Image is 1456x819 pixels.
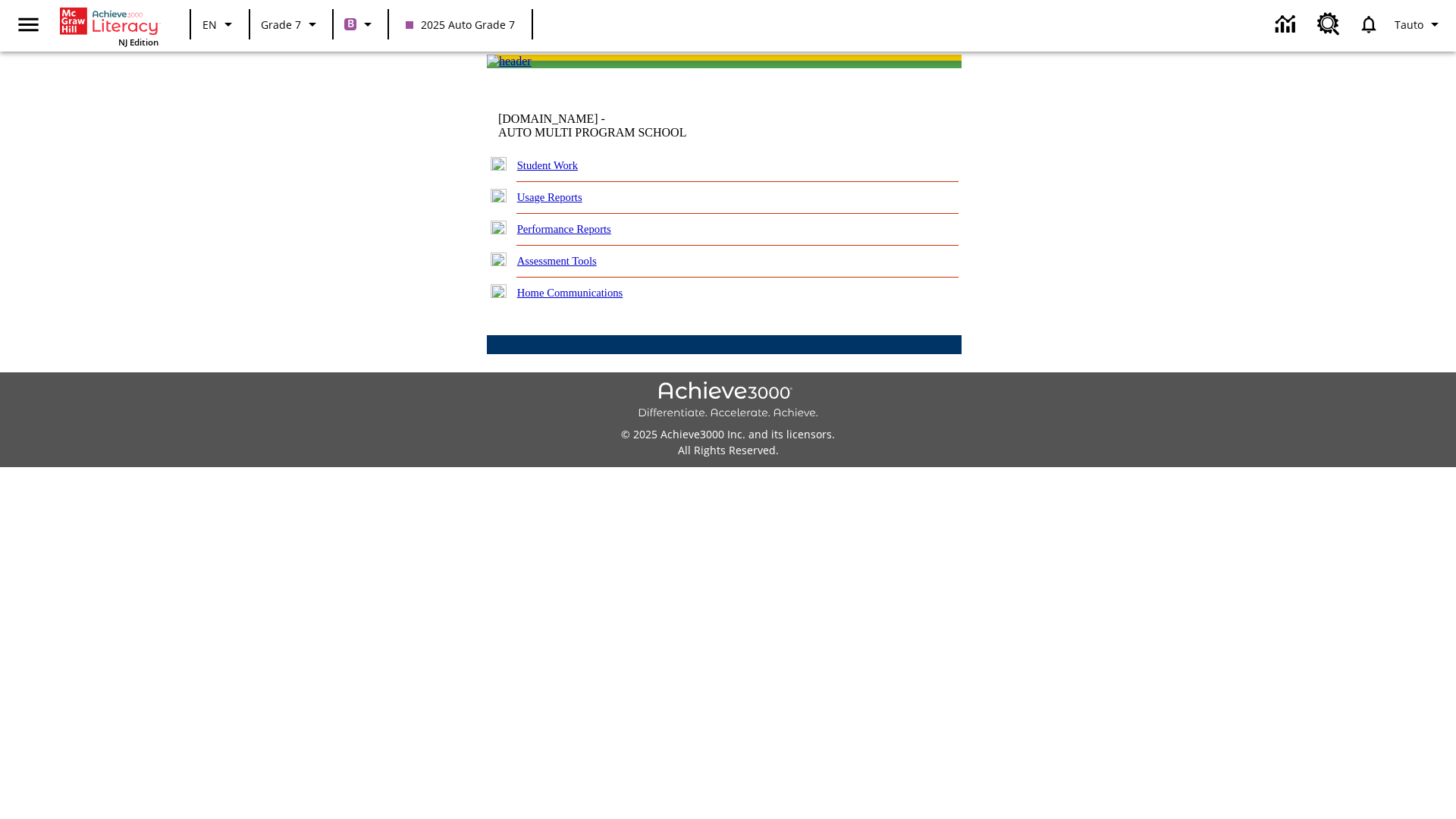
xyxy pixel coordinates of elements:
a: Assessment Tools [517,255,597,267]
img: plus.gif [491,221,507,234]
span: NJ Edition [118,36,158,48]
nobr: AUTO MULTI PROGRAM SCHOOL [498,126,686,139]
span: 2025 Auto Grade 7 [406,17,515,33]
div: Home [60,5,158,48]
button: Language: EN, Select a language [196,11,244,38]
a: Home Communications [517,287,623,299]
img: plus.gif [491,157,507,171]
a: Student Work [517,159,578,171]
span: Tauto [1395,17,1423,33]
button: Open side menu [6,2,51,47]
a: Performance Reports [517,223,611,235]
td: [DOMAIN_NAME] - [498,112,777,140]
img: plus.gif [491,189,507,202]
img: plus.gif [491,284,507,298]
button: Boost Class color is purple. Change class color [338,11,383,38]
img: Achieve3000 Differentiate Accelerate Achieve [638,381,818,420]
span: B [347,14,354,33]
img: header [487,55,532,68]
img: plus.gif [491,253,507,266]
a: Notifications [1349,5,1389,44]
button: Grade: Grade 7, Select a grade [255,11,328,38]
span: EN [202,17,217,33]
button: Profile/Settings [1389,11,1450,38]
a: Usage Reports [517,191,582,203]
a: Data Center [1266,4,1308,45]
span: Grade 7 [261,17,301,33]
a: Resource Center, Will open in new tab [1308,4,1349,45]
